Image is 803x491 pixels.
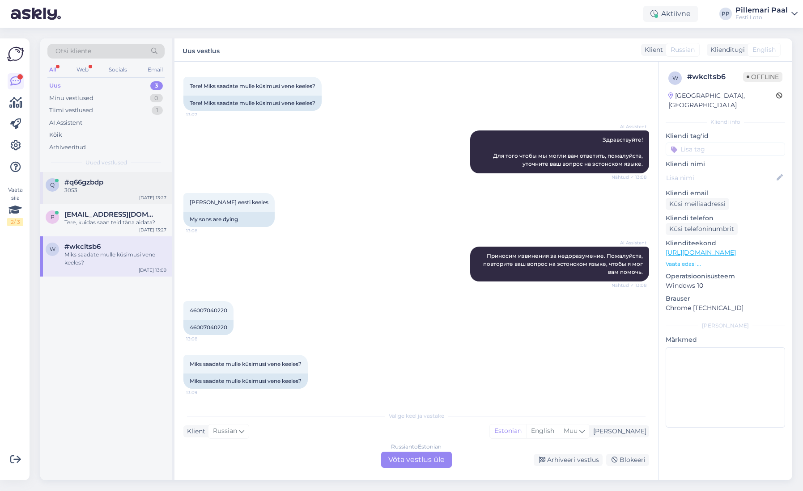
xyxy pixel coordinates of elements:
[183,412,649,420] div: Valige keel ja vastake
[672,75,678,81] span: w
[643,6,698,22] div: Aktiivne
[613,123,646,130] span: AI Assistent
[613,239,646,246] span: AI Assistent
[64,251,166,267] div: Miks saadate mulle küsimusi vene keeles?
[666,198,729,210] div: Küsi meiliaadressi
[49,143,86,152] div: Arhiveeritud
[186,227,220,234] span: 13:08
[666,159,785,169] p: Kliendi nimi
[64,178,103,186] span: #q66gzbdp
[666,272,785,281] p: Operatsioonisüsteem
[146,64,165,76] div: Email
[49,81,61,90] div: Uus
[183,212,275,227] div: My sons are dying
[735,7,788,14] div: Pillemari Paal
[735,7,798,21] a: Pillemari PaalEesti Loto
[150,94,163,103] div: 0
[735,14,788,21] div: Eesti Loto
[666,118,785,126] div: Kliendi info
[666,294,785,303] p: Brauser
[64,210,157,218] span: pillemarikoots@gmail.com
[50,181,55,188] span: q
[183,44,220,56] label: Uus vestlus
[55,46,91,56] span: Otsi kliente
[490,424,526,438] div: Estonian
[49,130,62,139] div: Kõik
[186,111,220,118] span: 13:07
[666,335,785,344] p: Märkmed
[139,227,166,233] div: [DATE] 13:27
[183,373,308,389] div: Miks saadate mulle küsimusi vene keeles?
[186,389,220,396] span: 13:09
[190,83,315,89] span: Tere! Miks saadate mulle küsimusi vene keeles?
[666,303,785,313] p: Chrome [TECHNICAL_ID]
[391,443,442,451] div: Russian to Estonian
[666,239,785,248] p: Klienditeekond
[381,452,452,468] div: Võta vestlus üle
[50,246,55,252] span: w
[7,218,23,226] div: 2 / 3
[666,223,738,235] div: Küsi telefoninumbrit
[719,8,732,20] div: PP
[139,267,166,273] div: [DATE] 13:09
[75,64,90,76] div: Web
[641,45,663,55] div: Klient
[666,322,785,330] div: [PERSON_NAME]
[7,186,23,226] div: Vaata siia
[666,248,736,256] a: [URL][DOMAIN_NAME]
[668,91,776,110] div: [GEOGRAPHIC_DATA], [GEOGRAPHIC_DATA]
[85,159,127,167] span: Uued vestlused
[47,64,58,76] div: All
[107,64,129,76] div: Socials
[666,189,785,198] p: Kliendi email
[666,131,785,141] p: Kliendi tag'id
[666,281,785,290] p: Windows 10
[687,71,743,82] div: # wkcltsb6
[150,81,163,90] div: 3
[752,45,776,55] span: English
[606,454,649,466] div: Blokeeri
[190,199,268,206] span: [PERSON_NAME] eesti keeles
[183,427,205,436] div: Klient
[612,282,646,289] span: Nähtud ✓ 13:08
[671,45,695,55] span: Russian
[183,320,234,335] div: 46007040220
[743,72,782,82] span: Offline
[707,45,745,55] div: Klienditugi
[190,361,302,367] span: Miks saadate mulle küsimusi vene keeles?
[666,173,775,183] input: Lisa nimi
[612,174,646,180] span: Nähtud ✓ 13:08
[49,118,82,127] div: AI Assistent
[190,307,227,314] span: 46007040220
[51,214,55,220] span: p
[139,194,166,201] div: [DATE] 13:27
[64,218,166,227] div: Tere, kuidas saan teid täna aidata?
[64,243,101,251] span: #wkcltsb6
[183,96,322,111] div: Tere! Miks saadate mulle küsimusi vene keeles?
[666,143,785,156] input: Lisa tag
[49,94,93,103] div: Minu vestlused
[526,424,559,438] div: English
[186,336,220,342] span: 13:08
[590,427,646,436] div: [PERSON_NAME]
[483,252,644,275] span: Приносим извинения за недоразумение. Пожалуйста, повторите ваш вопрос на эстонском языке, чтобы я...
[49,106,93,115] div: Tiimi vestlused
[213,426,237,436] span: Russian
[64,186,166,194] div: 3053
[564,427,578,435] span: Muu
[7,46,24,63] img: Askly Logo
[152,106,163,115] div: 1
[534,454,603,466] div: Arhiveeri vestlus
[666,260,785,268] p: Vaata edasi ...
[666,214,785,223] p: Kliendi telefon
